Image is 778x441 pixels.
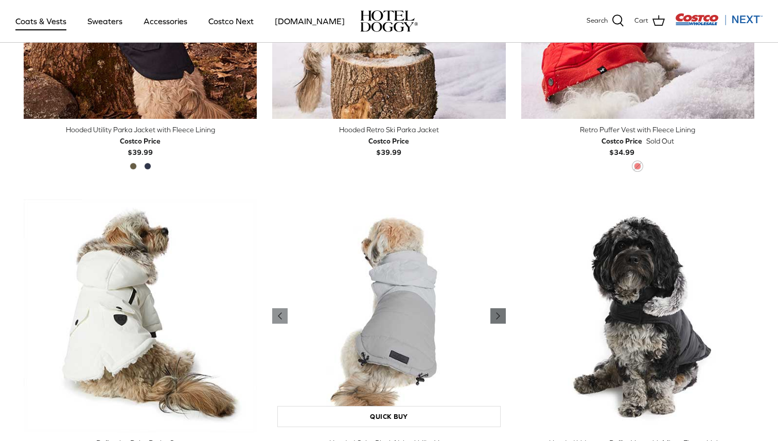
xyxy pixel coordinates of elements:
[521,124,754,158] a: Retro Puffer Vest with Fleece Lining Costco Price$34.99 Sold Out
[120,135,161,147] div: Costco Price
[6,4,76,39] a: Coats & Vests
[587,14,624,28] a: Search
[360,10,418,32] img: hoteldoggycom
[360,10,418,32] a: hoteldoggy.com hoteldoggycom
[368,135,409,147] div: Costco Price
[675,20,763,27] a: Visit Costco Next
[199,4,263,39] a: Costco Next
[272,199,505,432] a: Hooded Color Block Nylon Utility Vest
[277,406,500,427] a: Quick buy
[634,14,665,28] a: Cart
[521,199,754,432] a: Hooded Iridescent Puffer Vest with Micro-Fleece Lining
[587,15,608,26] span: Search
[24,199,257,432] a: Reflective Polar Parka Coat
[368,135,409,156] b: $39.99
[266,4,354,39] a: [DOMAIN_NAME]
[490,308,506,324] a: Previous
[602,135,642,147] div: Costco Price
[646,135,674,147] span: Sold Out
[634,15,648,26] span: Cart
[272,124,505,158] a: Hooded Retro Ski Parka Jacket Costco Price$39.99
[272,308,288,324] a: Previous
[521,124,754,135] div: Retro Puffer Vest with Fleece Lining
[120,135,161,156] b: $39.99
[675,13,763,26] img: Costco Next
[602,135,642,156] b: $34.99
[272,124,505,135] div: Hooded Retro Ski Parka Jacket
[78,4,132,39] a: Sweaters
[24,124,257,135] div: Hooded Utility Parka Jacket with Fleece Lining
[24,124,257,158] a: Hooded Utility Parka Jacket with Fleece Lining Costco Price$39.99
[134,4,197,39] a: Accessories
